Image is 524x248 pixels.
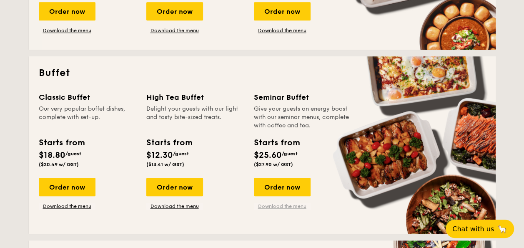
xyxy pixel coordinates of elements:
div: Starts from [146,137,192,149]
span: ($27.90 w/ GST) [254,162,293,167]
a: Download the menu [39,203,95,210]
h2: Buffet [39,66,486,80]
a: Download the menu [146,27,203,34]
span: /guest [65,151,81,157]
span: 🦙 [497,224,507,234]
a: Download the menu [39,27,95,34]
div: Classic Buffet [39,91,136,103]
div: Order now [39,2,95,20]
div: Our very popular buffet dishes, complete with set-up. [39,105,136,130]
a: Download the menu [254,203,311,210]
div: Order now [146,178,203,196]
div: Starts from [39,137,84,149]
div: Order now [39,178,95,196]
span: ($13.41 w/ GST) [146,162,184,167]
span: ($20.49 w/ GST) [39,162,79,167]
span: $18.80 [39,150,65,160]
div: Order now [146,2,203,20]
button: Chat with us🦙 [446,220,514,238]
div: High Tea Buffet [146,91,244,103]
span: /guest [173,151,189,157]
div: Delight your guests with our light and tasty bite-sized treats. [146,105,244,130]
span: $25.60 [254,150,282,160]
a: Download the menu [254,27,311,34]
div: Order now [254,2,311,20]
span: $12.30 [146,150,173,160]
a: Download the menu [146,203,203,210]
div: Order now [254,178,311,196]
div: Starts from [254,137,299,149]
span: Chat with us [452,225,494,233]
div: Give your guests an energy boost with our seminar menus, complete with coffee and tea. [254,105,351,130]
div: Seminar Buffet [254,91,351,103]
span: /guest [282,151,298,157]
